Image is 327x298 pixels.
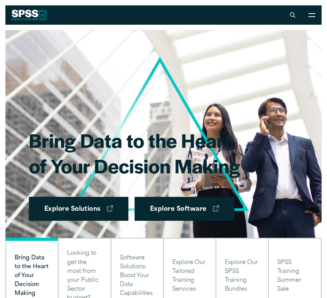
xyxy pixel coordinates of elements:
a: Explore Solutions [29,197,128,221]
img: SPSS White Logo [12,10,47,20]
a: Explore Software [135,197,234,221]
h1: Bring Data to the Heart of Your Decision Making [29,127,240,179]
